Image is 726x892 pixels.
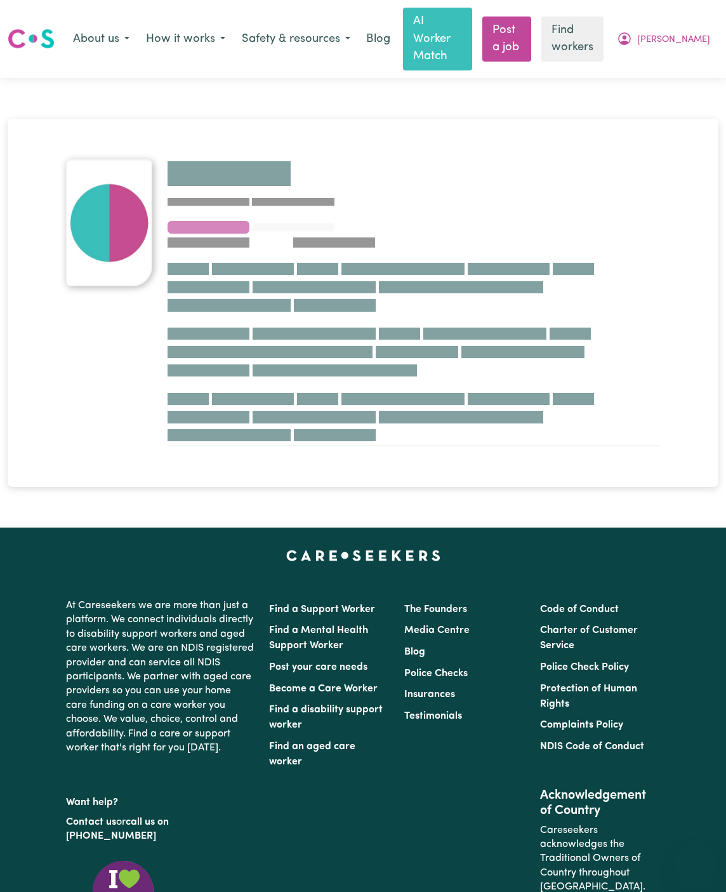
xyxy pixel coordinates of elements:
[540,662,629,672] a: Police Check Policy
[540,788,660,818] h2: Acknowledgement of Country
[404,625,470,636] a: Media Centre
[540,742,644,752] a: NDIS Code of Conduct
[404,711,462,721] a: Testimonials
[286,550,440,561] a: Careseekers home page
[609,26,718,53] button: My Account
[66,790,254,809] p: Want help?
[269,705,383,730] a: Find a disability support worker
[269,684,378,694] a: Become a Care Worker
[541,17,604,62] a: Find workers
[66,810,254,849] p: or
[66,817,116,827] a: Contact us
[404,604,467,615] a: The Founders
[540,625,638,651] a: Charter of Customer Service
[269,604,375,615] a: Find a Support Worker
[540,720,623,730] a: Complaints Policy
[269,625,368,651] a: Find a Mental Health Support Worker
[359,25,398,53] a: Blog
[404,669,468,679] a: Police Checks
[66,594,254,760] p: At Careseekers we are more than just a platform. We connect individuals directly to disability su...
[269,662,367,672] a: Post your care needs
[8,27,55,50] img: Careseekers logo
[234,26,359,53] button: Safety & resources
[65,26,138,53] button: About us
[404,647,425,657] a: Blog
[138,26,234,53] button: How it works
[675,841,716,882] iframe: Button to launch messaging window
[8,24,55,53] a: Careseekers logo
[540,604,619,615] a: Code of Conduct
[540,684,637,709] a: Protection of Human Rights
[482,17,531,62] a: Post a job
[269,742,355,767] a: Find an aged care worker
[637,33,710,47] span: [PERSON_NAME]
[403,8,472,70] a: AI Worker Match
[404,689,455,700] a: Insurances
